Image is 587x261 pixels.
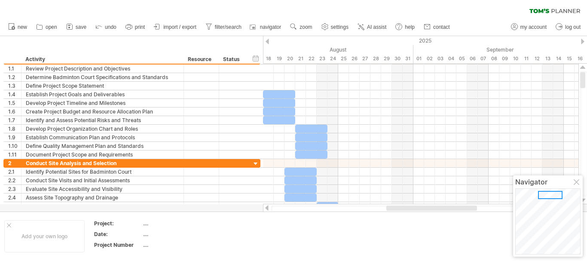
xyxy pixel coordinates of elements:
div: Develop Project Organization Chart and Roles [26,125,179,133]
div: Monday, 25 August 2025 [338,54,349,63]
span: settings [331,24,349,30]
div: Navigator [515,178,581,186]
div: Develop Project Timeline and Milestones [26,99,179,107]
div: .... [143,220,215,227]
div: Tuesday, 19 August 2025 [274,54,284,63]
div: 2.5 [8,202,21,210]
div: 2 [8,159,21,167]
div: 2.1 [8,168,21,176]
div: 2.3 [8,185,21,193]
div: 1.3 [8,82,21,90]
span: my account [520,24,547,30]
div: Sunday, 14 September 2025 [553,54,564,63]
span: zoom [300,24,312,30]
div: 1.8 [8,125,21,133]
div: Identify and Assess Potential Risks and Threats [26,116,179,124]
div: Thursday, 21 August 2025 [295,54,306,63]
span: new [18,24,27,30]
div: 1.6 [8,107,21,116]
div: 1.5 [8,99,21,107]
div: Create Project Budget and Resource Allocation Plan [26,107,179,116]
div: Wednesday, 20 August 2025 [284,54,295,63]
a: open [34,21,60,33]
div: Wednesday, 3 September 2025 [435,54,446,63]
div: Date: [94,230,141,238]
div: Add your own logo [4,220,85,252]
div: Tuesday, 9 September 2025 [499,54,510,63]
span: import / export [163,24,196,30]
div: 1.9 [8,133,21,141]
div: Sunday, 31 August 2025 [403,54,413,63]
div: Saturday, 30 August 2025 [392,54,403,63]
a: navigator [248,21,284,33]
a: import / export [152,21,199,33]
div: Monday, 8 September 2025 [489,54,499,63]
a: settings [319,21,351,33]
div: 2.2 [8,176,21,184]
div: Sunday, 7 September 2025 [478,54,489,63]
div: 1.7 [8,116,21,124]
div: Resource [188,55,214,64]
span: filter/search [215,24,242,30]
div: Saturday, 23 August 2025 [317,54,327,63]
div: Monday, 18 August 2025 [263,54,274,63]
div: Determine Environmental and Zoning Regulations [26,202,179,210]
div: Conduct Site Analysis and Selection [26,159,179,167]
div: Evaluate Site Accessibility and Visibility [26,185,179,193]
div: Assess Site Topography and Drainage [26,193,179,202]
a: undo [93,21,119,33]
div: Project Number [94,241,141,249]
div: Establish Communication Plan and Protocols [26,133,179,141]
div: Tuesday, 2 September 2025 [424,54,435,63]
div: Identify Potential Sites for Badminton Court [26,168,179,176]
div: Determine Badminton Court Specifications and Standards [26,73,179,81]
a: my account [509,21,549,33]
span: undo [105,24,116,30]
div: Sunday, 24 August 2025 [327,54,338,63]
a: zoom [288,21,315,33]
div: Establish Project Goals and Deliverables [26,90,179,98]
a: help [393,21,417,33]
div: Thursday, 4 September 2025 [446,54,456,63]
div: .... [143,230,215,238]
span: print [135,24,145,30]
div: Monday, 15 September 2025 [564,54,575,63]
a: filter/search [203,21,244,33]
div: Friday, 29 August 2025 [381,54,392,63]
div: Friday, 22 August 2025 [306,54,317,63]
div: Thursday, 28 August 2025 [370,54,381,63]
div: Conduct Site Visits and Initial Assessments [26,176,179,184]
a: AI assist [355,21,389,33]
span: log out [565,24,581,30]
div: .... [143,241,215,249]
span: help [405,24,415,30]
div: Review Project Description and Objectives [26,64,179,73]
div: Thursday, 11 September 2025 [521,54,532,63]
div: Document Project Scope and Requirements [26,150,179,159]
div: Define Quality Management Plan and Standards [26,142,179,150]
span: open [46,24,57,30]
a: new [6,21,30,33]
div: Project: [94,220,141,227]
div: 2.4 [8,193,21,202]
a: print [123,21,147,33]
div: 1.11 [8,150,21,159]
div: 1.4 [8,90,21,98]
span: save [76,24,86,30]
div: 1.1 [8,64,21,73]
div: 1.2 [8,73,21,81]
div: Wednesday, 10 September 2025 [510,54,521,63]
span: navigator [260,24,281,30]
div: Tuesday, 26 August 2025 [349,54,360,63]
div: Friday, 12 September 2025 [532,54,542,63]
div: Define Project Scope Statement [26,82,179,90]
div: 1.10 [8,142,21,150]
div: Saturday, 13 September 2025 [542,54,553,63]
span: contact [433,24,450,30]
div: Wednesday, 27 August 2025 [360,54,370,63]
a: contact [422,21,452,33]
div: Friday, 5 September 2025 [456,54,467,63]
a: save [64,21,89,33]
div: Status [223,55,242,64]
div: Monday, 1 September 2025 [413,54,424,63]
